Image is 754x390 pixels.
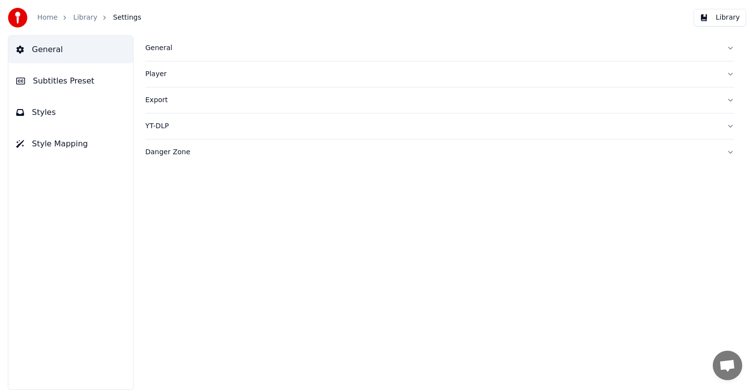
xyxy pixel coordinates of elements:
[8,67,133,95] button: Subtitles Preset
[145,113,734,139] button: YT-DLP
[37,13,141,23] nav: breadcrumb
[145,69,719,79] div: Player
[33,75,94,87] span: Subtitles Preset
[8,130,133,158] button: Style Mapping
[694,9,746,27] button: Library
[145,147,719,157] div: Danger Zone
[145,35,734,61] button: General
[37,13,57,23] a: Home
[145,61,734,87] button: Player
[145,95,719,105] div: Export
[145,121,719,131] div: YT-DLP
[8,99,133,126] button: Styles
[113,13,141,23] span: Settings
[32,44,63,56] span: General
[713,351,742,380] div: Open chat
[145,139,734,165] button: Danger Zone
[32,107,56,118] span: Styles
[8,8,27,28] img: youka
[8,36,133,63] button: General
[145,43,719,53] div: General
[73,13,97,23] a: Library
[32,138,88,150] span: Style Mapping
[145,87,734,113] button: Export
